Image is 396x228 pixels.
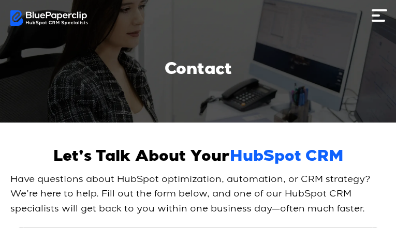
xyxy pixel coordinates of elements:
h2: Let’s Talk About Your [53,148,343,167]
span: HubSpot CRM [230,148,343,167]
h1: Contact [165,61,232,81]
div: Menu Toggle [369,9,390,30]
img: BluePaperClip Logo White [10,10,88,26]
p: Have questions about HubSpot optimization, automation, or CRM strategy? We’re here to help. Fill ... [10,172,386,217]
